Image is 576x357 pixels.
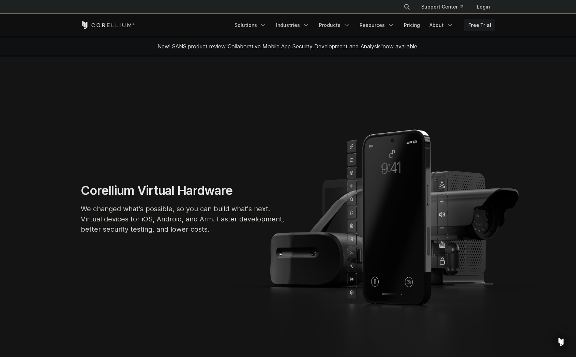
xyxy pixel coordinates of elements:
div: Navigation Menu [230,19,495,31]
a: Login [471,1,495,13]
div: Open Intercom Messenger [553,334,569,350]
div: Navigation Menu [395,1,495,13]
a: Support Center [416,1,469,13]
p: We changed what's possible, so you can build what's next. Virtual devices for iOS, Android, and A... [81,204,285,234]
a: Corellium Home [81,21,135,29]
a: "Collaborative Mobile App Security Development and Analysis" [226,43,383,50]
a: Industries [272,19,314,31]
a: Pricing [400,19,424,31]
a: Products [315,19,354,31]
a: Solutions [230,19,271,31]
a: Resources [355,19,398,31]
a: Free Trial [464,19,495,31]
span: New! SANS product review now available. [157,43,419,50]
a: About [425,19,457,31]
h1: Corellium Virtual Hardware [81,183,285,198]
button: Search [401,1,413,13]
